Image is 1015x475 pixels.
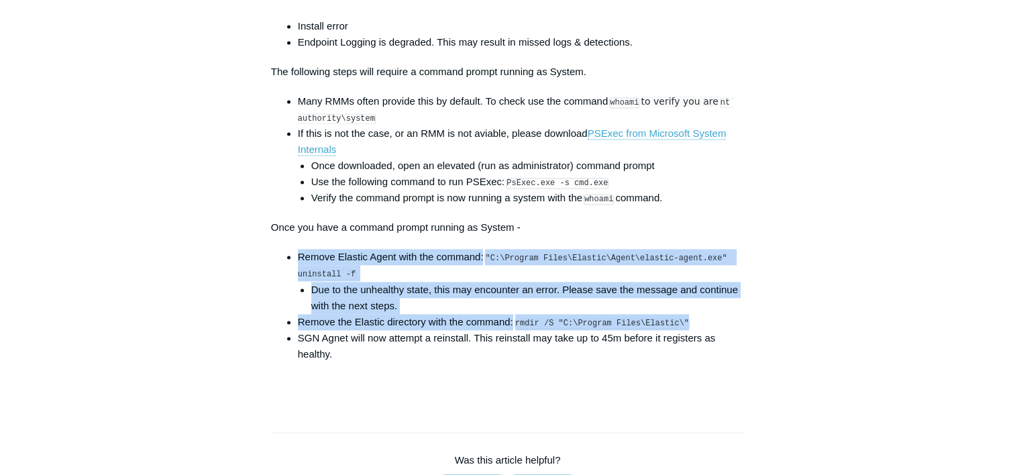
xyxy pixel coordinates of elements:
[506,178,608,189] code: PsExec.exe -s cmd.exe
[298,249,745,313] li: Remove Elastic Agent with the command:
[271,64,745,80] p: The following steps will require a command prompt running as System.
[298,18,745,34] li: Install error
[584,194,614,205] code: whoami
[455,454,561,466] span: Was this article helpful?
[298,253,732,280] code: "C:\Program Files\Elastic\Agent\elastic-agent.exe" uninstall -f
[298,330,745,362] li: SGN Agnet will now attempt a reinstall. This reinstall may take up to 45m before it registers as ...
[298,93,745,125] li: Many RMMs often provide this by default. To check use the command
[298,314,745,330] li: Remove the Elastic directory with the command:
[311,190,745,206] li: Verify the command prompt is now running a system with the command.
[515,318,690,329] code: rmdir /S "C:\Program Files\Elastic\"
[311,158,745,174] li: Once downloaded, open an elevated (run as administrator) command prompt
[298,125,745,206] li: If this is not the case, or an RMM is not aviable, please download
[311,282,745,314] li: Due to the unhealthy state, this may encounter an error. Please save the message and continue wit...
[271,219,745,235] p: Once you have a command prompt running as System -
[298,34,745,50] li: Endpoint Logging is degraded. This may result in missed logs & detections.
[311,174,745,190] li: Use the following command to run PSExec:
[298,127,727,156] a: PSExec from Microsoft System Internals
[298,97,735,124] code: nt authority\system
[641,96,718,107] span: to verify you are
[609,97,639,108] code: whoami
